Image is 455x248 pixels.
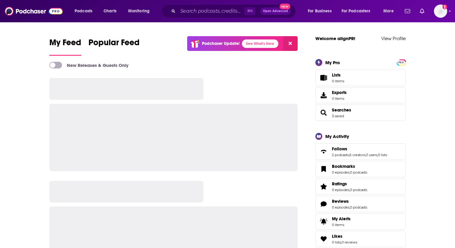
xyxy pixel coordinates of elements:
[317,108,330,117] a: Searches
[317,91,330,99] span: Exports
[315,231,406,247] span: Likes
[332,205,349,209] a: 0 episodes
[332,188,349,192] a: 0 episodes
[442,5,447,9] svg: Add a profile image
[341,240,342,244] span: ,
[49,37,81,56] a: My Feed
[379,6,401,16] button: open menu
[304,6,339,16] button: open menu
[315,105,406,121] span: Searches
[332,153,349,157] a: 2 podcasts
[315,70,406,86] a: Lists
[366,153,377,157] a: 0 users
[349,170,350,174] span: ,
[100,6,120,16] a: Charts
[378,153,387,157] a: 0 lists
[383,7,394,15] span: More
[88,37,140,56] a: Popular Feed
[104,7,116,15] span: Charts
[332,146,347,152] span: Follows
[263,10,288,13] span: Open Advanced
[332,181,367,187] a: Ratings
[342,7,370,15] span: For Podcasters
[332,216,351,221] span: My Alerts
[315,87,406,103] a: Exports
[317,235,330,243] a: Likes
[280,4,290,9] span: New
[332,164,355,169] span: Bookmarks
[402,6,413,16] a: Show notifications dropdown
[398,60,405,65] span: PRO
[434,5,447,18] span: Logged in as alignPR
[350,205,367,209] a: 0 podcasts
[315,196,406,212] span: Reviews
[332,199,367,204] a: Reviews
[5,5,63,17] img: Podchaser - Follow, Share and Rate Podcasts
[350,188,367,192] a: 0 podcasts
[315,178,406,195] span: Ratings
[315,143,406,160] span: Follows
[342,240,357,244] a: 0 reviews
[260,8,291,15] button: Open AdvancedNew
[417,6,427,16] a: Show notifications dropdown
[242,39,278,48] a: See What's New
[349,188,350,192] span: ,
[325,133,349,139] div: My Activity
[332,72,344,78] span: Lists
[365,153,366,157] span: ,
[49,62,128,68] a: New Releases & Guests Only
[88,37,140,51] span: Popular Feed
[332,181,347,187] span: Ratings
[315,36,355,41] a: Welcome alignPR!
[167,4,302,18] div: Search podcasts, credits, & more...
[332,90,347,95] span: Exports
[398,60,405,64] a: PRO
[332,240,341,244] a: 0 lists
[381,36,406,41] a: View Profile
[315,161,406,177] span: Bookmarks
[317,165,330,173] a: Bookmarks
[332,114,344,118] a: 3 saved
[332,79,344,83] span: 0 items
[128,7,150,15] span: Monitoring
[349,153,365,157] a: 6 creators
[317,147,330,156] a: Follows
[332,146,387,152] a: Follows
[317,182,330,191] a: Ratings
[325,60,340,65] div: My Pro
[244,7,255,15] span: ⌘ K
[202,41,240,46] p: Podchaser Update!
[434,5,447,18] img: User Profile
[350,170,367,174] a: 0 podcasts
[332,199,349,204] span: Reviews
[308,7,332,15] span: For Business
[332,96,347,101] span: 0 items
[75,7,92,15] span: Podcasts
[338,6,379,16] button: open menu
[332,223,351,227] span: 0 items
[377,153,378,157] span: ,
[317,217,330,226] span: My Alerts
[178,6,244,16] input: Search podcasts, credits, & more...
[315,213,406,230] a: My Alerts
[349,205,350,209] span: ,
[332,234,357,239] a: Likes
[332,164,367,169] a: Bookmarks
[317,74,330,82] span: Lists
[124,6,157,16] button: open menu
[332,72,341,78] span: Lists
[332,107,351,113] a: Searches
[49,37,81,51] span: My Feed
[332,234,342,239] span: Likes
[70,6,100,16] button: open menu
[332,170,349,174] a: 0 episodes
[317,200,330,208] a: Reviews
[434,5,447,18] button: Show profile menu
